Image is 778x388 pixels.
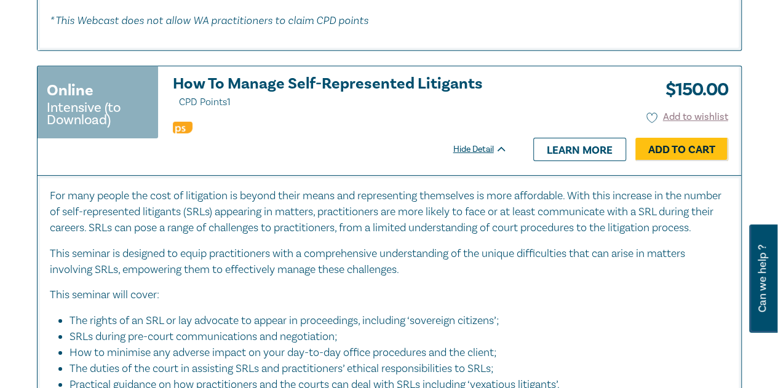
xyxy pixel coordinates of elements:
[635,138,728,161] a: Add to Cart
[47,79,93,101] h3: Online
[50,188,729,236] p: For many people the cost of litigation is beyond their means and representing themselves is more ...
[656,76,728,104] h3: $ 150.00
[50,14,368,26] em: * This Webcast does not allow WA practitioners to claim CPD points
[179,96,231,108] span: CPD Points 1
[69,313,716,329] li: The rights of an SRL or lay advocate to appear in proceedings, including ‘sovereign citizens’;
[173,76,507,111] a: How To Manage Self-Represented Litigants CPD Points1
[646,110,728,124] button: Add to wishlist
[69,361,716,377] li: The duties of the court in assisting SRLs and practitioners’ ethical responsibilities to SRLs;
[69,345,716,361] li: How to minimise any adverse impact on your day-to-day office procedures and the client;
[756,232,768,325] span: Can we help ?
[173,122,193,133] img: Professional Skills
[69,329,716,345] li: SRLs during pre-court communications and negotiation;
[47,101,149,126] small: Intensive (to Download)
[50,246,729,278] p: This seminar is designed to equip practitioners with a comprehensive understanding of the unique ...
[50,287,729,303] p: This seminar will cover:
[173,76,507,111] h3: How To Manage Self-Represented Litigants
[533,138,626,161] a: Learn more
[453,143,521,156] div: Hide Detail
